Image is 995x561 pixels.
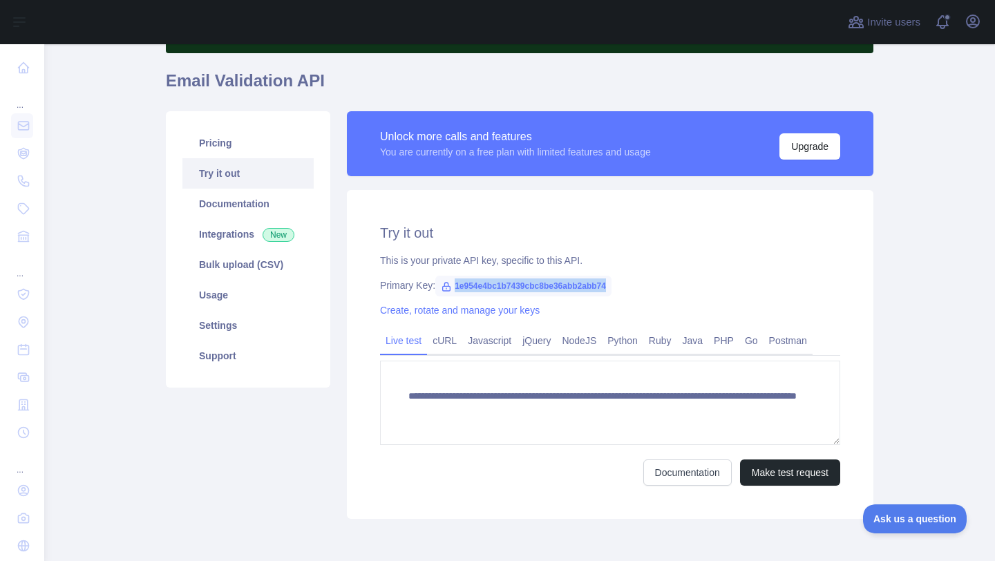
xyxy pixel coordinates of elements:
[11,251,33,279] div: ...
[182,219,314,249] a: Integrations New
[845,11,923,33] button: Invite users
[764,330,813,352] a: Postman
[166,70,873,103] h1: Email Validation API
[435,276,612,296] span: 1e954e4bc1b7439cbc8be36abb2abb74
[380,129,651,145] div: Unlock more calls and features
[867,15,920,30] span: Invite users
[427,330,462,352] a: cURL
[462,330,517,352] a: Javascript
[182,249,314,280] a: Bulk upload (CSV)
[11,83,33,111] div: ...
[182,189,314,219] a: Documentation
[739,330,764,352] a: Go
[380,254,840,267] div: This is your private API key, specific to this API.
[11,448,33,475] div: ...
[182,280,314,310] a: Usage
[380,145,651,159] div: You are currently on a free plan with limited features and usage
[556,330,602,352] a: NodeJS
[380,278,840,292] div: Primary Key:
[677,330,709,352] a: Java
[182,310,314,341] a: Settings
[380,305,540,316] a: Create, rotate and manage your keys
[263,228,294,242] span: New
[863,504,967,533] iframe: Toggle Customer Support
[517,330,556,352] a: jQuery
[182,158,314,189] a: Try it out
[643,330,677,352] a: Ruby
[602,330,643,352] a: Python
[779,133,840,160] button: Upgrade
[740,459,840,486] button: Make test request
[380,223,840,243] h2: Try it out
[182,128,314,158] a: Pricing
[643,459,732,486] a: Documentation
[380,330,427,352] a: Live test
[182,341,314,371] a: Support
[708,330,739,352] a: PHP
